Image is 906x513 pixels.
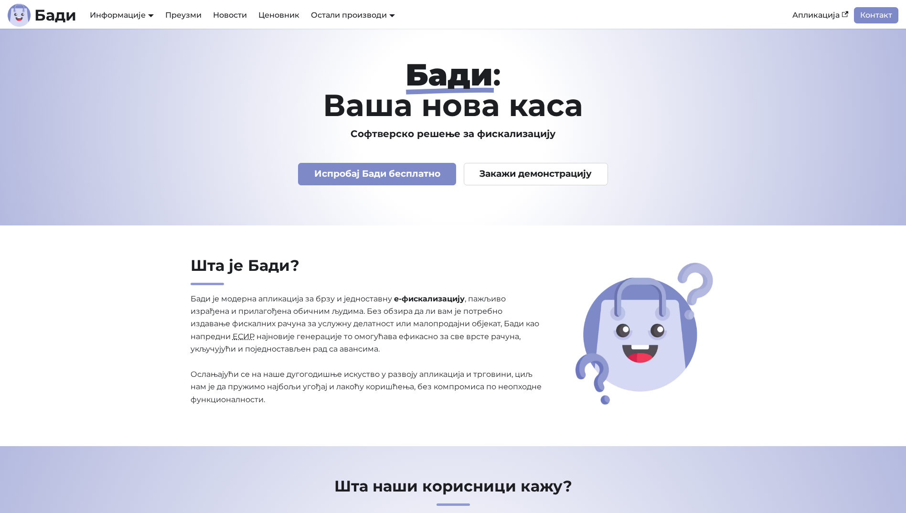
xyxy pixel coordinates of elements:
a: Апликација [787,7,854,23]
strong: е-фискализацију [394,294,465,303]
a: Закажи демонстрацију [464,163,608,185]
abbr: Електронски систем за издавање рачуна [233,332,255,341]
a: Преузми [160,7,207,23]
h1: : Ваша нова каса [146,59,761,120]
img: Шта је Бади? [572,259,716,408]
b: Бади [34,8,76,23]
a: Информације [90,11,154,20]
a: Новости [207,7,253,23]
a: Испробај Бади бесплатно [298,163,456,185]
h2: Шта је Бади? [191,256,543,285]
h3: Софтверско решење за фискализацију [146,128,761,140]
a: ЛогоБади [8,4,76,27]
p: Бади је модерна апликација за брзу и једноставну , пажљиво израђена и прилагођена обичним људима.... [191,293,543,406]
a: Остали производи [311,11,395,20]
a: Контакт [854,7,898,23]
img: Лого [8,4,31,27]
strong: Бади [405,56,493,93]
a: Ценовник [253,7,305,23]
h2: Шта наши корисници кажу? [146,477,761,506]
